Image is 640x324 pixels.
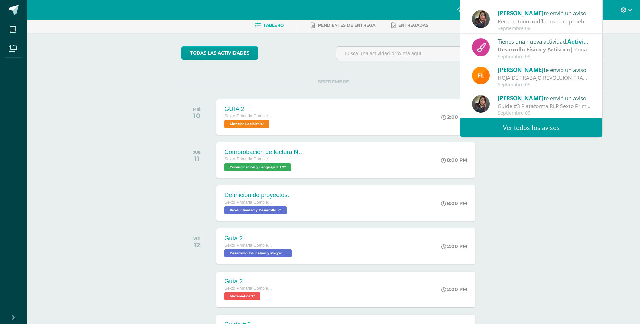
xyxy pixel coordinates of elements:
div: 11 [193,155,201,163]
div: te envió un aviso [498,94,591,102]
span: SEPTIEMBRE [307,79,360,85]
span: Matemática 'C' [224,292,260,300]
a: Pendientes de entrega [311,20,375,31]
img: f727c7009b8e908c37d274233f9e6ae1.png [472,10,490,28]
span: Sexto Primaria Complementaria [224,114,275,118]
div: te envió un aviso [498,9,591,17]
span: Sexto Primaria Complementaria [224,157,275,161]
strong: Desarrollo Físico y Artístico [498,46,570,53]
div: Guide #3 Plataforma RLP Sexto Primaria A - B - C: Apreciables padres de familia y alumnos Reciban... [498,102,591,110]
span: [PERSON_NAME] [498,66,544,74]
span: [PERSON_NAME] [498,94,544,102]
div: | Zona [498,46,591,53]
div: Septiembre 08 [498,54,591,60]
div: Guía 2 [224,235,293,242]
a: Ver todos los avisos [460,118,602,137]
span: Pendientes de entrega [318,23,375,28]
input: Busca una actividad próxima aquí... [336,47,485,60]
div: Septiembre 05 [498,110,591,116]
div: Recordatorio audífonos para prueba Final de TOEFL sexto Primaria A-B-C: Buena tarde estimados pad... [498,17,591,25]
img: 00e92e5268842a5da8ad8efe5964f981.png [472,67,490,84]
div: Septiembre 08 [498,26,591,31]
span: Productividad y Desarrollo 'C' [224,206,287,214]
div: 12 [193,241,200,249]
div: 2:00 PM [441,243,467,249]
div: 2:00 PM [441,114,467,120]
span: Sexto Primaria Complementaria [224,243,275,248]
div: Definición de proyectos. [224,192,289,199]
div: 2:00 PM [441,286,467,292]
div: 8:00 PM [441,200,467,206]
div: 8:00 PM [441,157,467,163]
div: HOJA DE TRABAJO REVOLUIÓN FRANCESA: Buen día Envío la hoja de trabajo de Ciencias Sociales, perte... [498,74,591,82]
a: Tablero [255,20,284,31]
span: Ciencias Sociales 'C' [224,120,269,128]
div: 10 [193,112,201,120]
span: Entregadas [398,23,428,28]
a: todas las Actividades [181,46,258,60]
div: MIÉ [193,107,201,112]
span: Sexto Primaria Complementaria [224,200,275,205]
div: te envió un aviso [498,65,591,74]
div: JUE [193,150,201,155]
div: Tienes una nueva actividad: [498,37,591,46]
span: Comunicación y Lenguaje L.1 'C' [224,163,291,171]
div: VIE [193,236,200,241]
span: [PERSON_NAME] [498,9,544,17]
div: Comprobación de lectura No.3 (Parcial). [224,149,305,156]
span: Tablero [263,23,284,28]
img: f727c7009b8e908c37d274233f9e6ae1.png [472,95,490,113]
span: Desarrollo Educativo y Proyecto de Vida 'C' [224,249,292,257]
div: Septiembre 05 [498,82,591,88]
span: Sexto Primaria Complementaria [224,286,275,291]
div: GUÍA 2 [224,106,275,113]
a: Entregadas [391,20,428,31]
div: Guía 2 [224,278,275,285]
